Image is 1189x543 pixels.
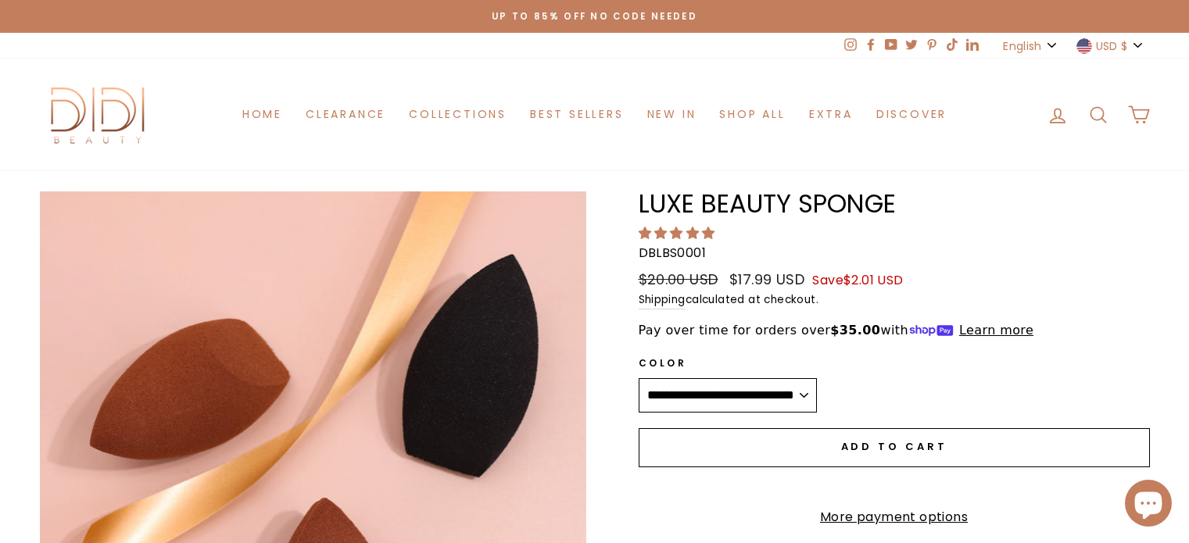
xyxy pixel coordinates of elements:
[231,100,294,129] a: Home
[492,10,697,23] span: Up to 85% off NO CODE NEEDED
[843,271,904,289] span: $2.01 USD
[998,33,1063,59] button: English
[639,291,686,309] a: Shipping
[1096,38,1128,55] span: USD $
[812,271,903,289] span: Save
[294,100,397,129] a: Clearance
[1072,33,1150,59] button: USD $
[639,243,1150,263] p: DBLBS0001
[797,100,865,129] a: Extra
[231,100,958,129] ul: Primary
[639,191,1150,216] h1: Luxe Beauty Sponge
[729,270,804,289] span: $17.99 USD
[636,100,708,129] a: New in
[841,439,947,454] span: Add to cart
[40,82,157,147] img: Didi Beauty Co.
[518,100,636,129] a: Best Sellers
[639,507,1150,527] a: More payment options
[639,224,718,242] span: 5.00 stars
[1003,38,1041,55] span: English
[1120,480,1176,530] inbox-online-store-chat: Shopify online store chat
[639,270,718,289] span: $20.00 USD
[397,100,518,129] a: Collections
[639,291,1150,309] small: calculated at checkout.
[639,355,817,370] label: Color
[865,100,958,129] a: Discover
[707,100,797,129] a: Shop All
[639,428,1150,467] button: Add to cart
